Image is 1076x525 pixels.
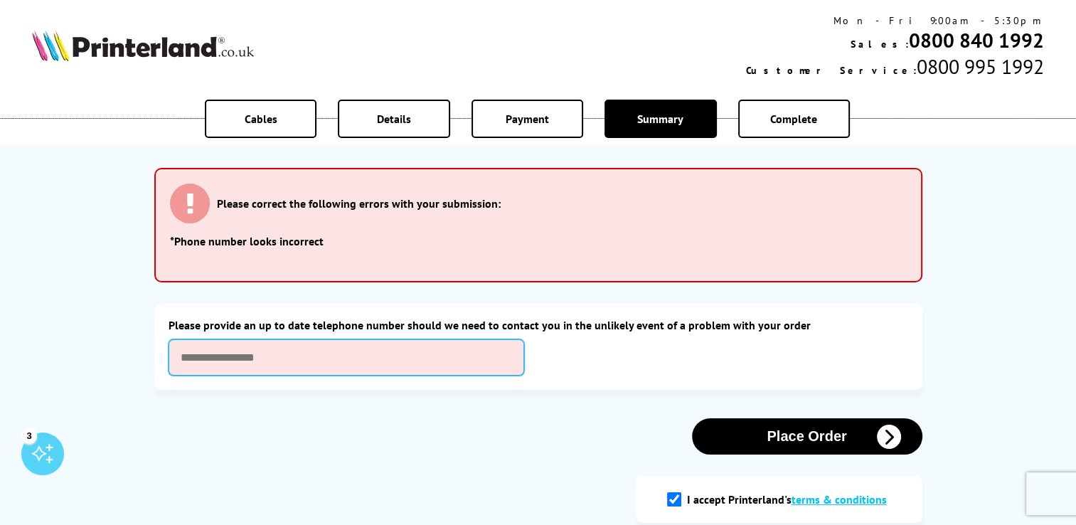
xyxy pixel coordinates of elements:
[687,492,894,507] label: I accept Printerland's
[377,112,411,126] span: Details
[770,112,817,126] span: Complete
[792,492,887,507] a: modal_tc
[917,53,1044,80] span: 0800 995 1992
[169,318,908,332] label: Please provide an up to date telephone number should we need to contact you in the unlikely event...
[637,112,683,126] span: Summary
[245,112,277,126] span: Cables
[21,428,37,443] div: 3
[32,30,254,61] img: Printerland Logo
[217,196,501,211] h3: Please correct the following errors with your submission:
[851,38,909,51] span: Sales:
[692,418,922,455] button: Place Order
[506,112,549,126] span: Payment
[746,64,917,77] span: Customer Service:
[909,27,1044,53] a: 0800 840 1992
[170,234,907,248] li: *Phone number looks incorrect
[746,14,1044,27] div: Mon - Fri 9:00am - 5:30pm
